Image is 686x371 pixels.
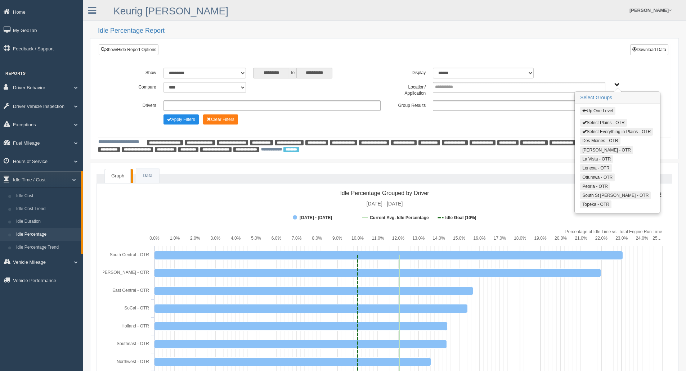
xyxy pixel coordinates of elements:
[13,203,81,216] a: Idle Cost Trend
[13,215,81,228] a: Idle Duration
[565,229,663,234] tspan: Percentage of Idle Time vs. Total Engine Run Time
[115,68,160,76] label: Show
[392,236,404,241] text: 12.0%
[385,82,430,97] label: Location/ Application
[300,215,332,220] tspan: [DATE] - [DATE]
[13,241,81,254] a: Idle Percentage Trend
[580,164,611,172] button: Lenexa - OTR
[580,137,620,145] button: Des Moines - OTR
[190,236,200,241] text: 2.0%
[98,27,679,35] h2: Idle Percentage Report
[13,190,81,203] a: Idle Cost
[251,236,261,241] text: 5.0%
[580,200,611,208] button: Topeka - OTR
[312,236,322,241] text: 8.0%
[163,114,199,125] button: Change Filter Options
[351,236,364,241] text: 10.0%
[115,82,160,91] label: Compare
[289,68,296,78] span: to
[113,5,228,17] a: Keurig [PERSON_NAME]
[412,236,425,241] text: 13.0%
[99,44,158,55] a: Show/Hide Report Options
[580,146,633,154] button: [PERSON_NAME] - OTR
[272,236,282,241] text: 6.0%
[88,270,149,275] tspan: Mount [PERSON_NAME] - OTR
[514,236,526,241] text: 18.0%
[332,236,342,241] text: 9.0%
[653,236,662,241] tspan: 25…
[211,236,221,241] text: 3.0%
[124,306,149,311] tspan: SoCal - OTR
[575,92,660,104] h3: Select Groups
[385,68,430,76] label: Display
[367,201,403,207] tspan: [DATE] - [DATE]
[292,236,302,241] text: 7.0%
[110,252,149,257] tspan: South Central - OTR
[149,236,160,241] text: 0.0%
[580,107,615,115] button: Up One Level
[494,236,506,241] text: 17.0%
[580,155,613,163] button: La Vista - OTR
[112,288,149,293] tspan: East Central - OTR
[203,114,238,125] button: Change Filter Options
[615,236,628,241] text: 23.0%
[580,128,653,136] button: Select Everything in Plains - OTR
[445,215,476,220] tspan: Idle Goal (10%)
[372,236,384,241] text: 11.0%
[534,236,547,241] text: 19.0%
[136,168,159,183] a: Data
[121,324,149,329] tspan: Holland - OTR
[115,100,160,109] label: Drivers
[340,190,429,196] tspan: Idle Percentage Grouped by Driver
[13,228,81,241] a: Idle Percentage
[636,236,648,241] text: 24.0%
[580,182,610,190] button: Peoria - OTR
[453,236,465,241] text: 15.0%
[595,236,607,241] text: 22.0%
[105,169,131,183] a: Graph
[473,236,485,241] text: 16.0%
[170,236,180,241] text: 1.0%
[384,100,429,109] label: Group Results
[580,173,615,181] button: Ottumwa - OTR
[370,215,429,220] tspan: Current Avg. Idle Percentage
[231,236,241,241] text: 4.0%
[580,119,627,127] button: Select Plains - OTR
[117,341,149,346] tspan: Southeast - OTR
[580,191,651,199] button: South St [PERSON_NAME] - OTR
[433,236,445,241] text: 14.0%
[630,44,668,55] button: Download Data
[117,359,149,364] tspan: Northwest - OTR
[575,236,587,241] text: 21.0%
[555,236,567,241] text: 20.0%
